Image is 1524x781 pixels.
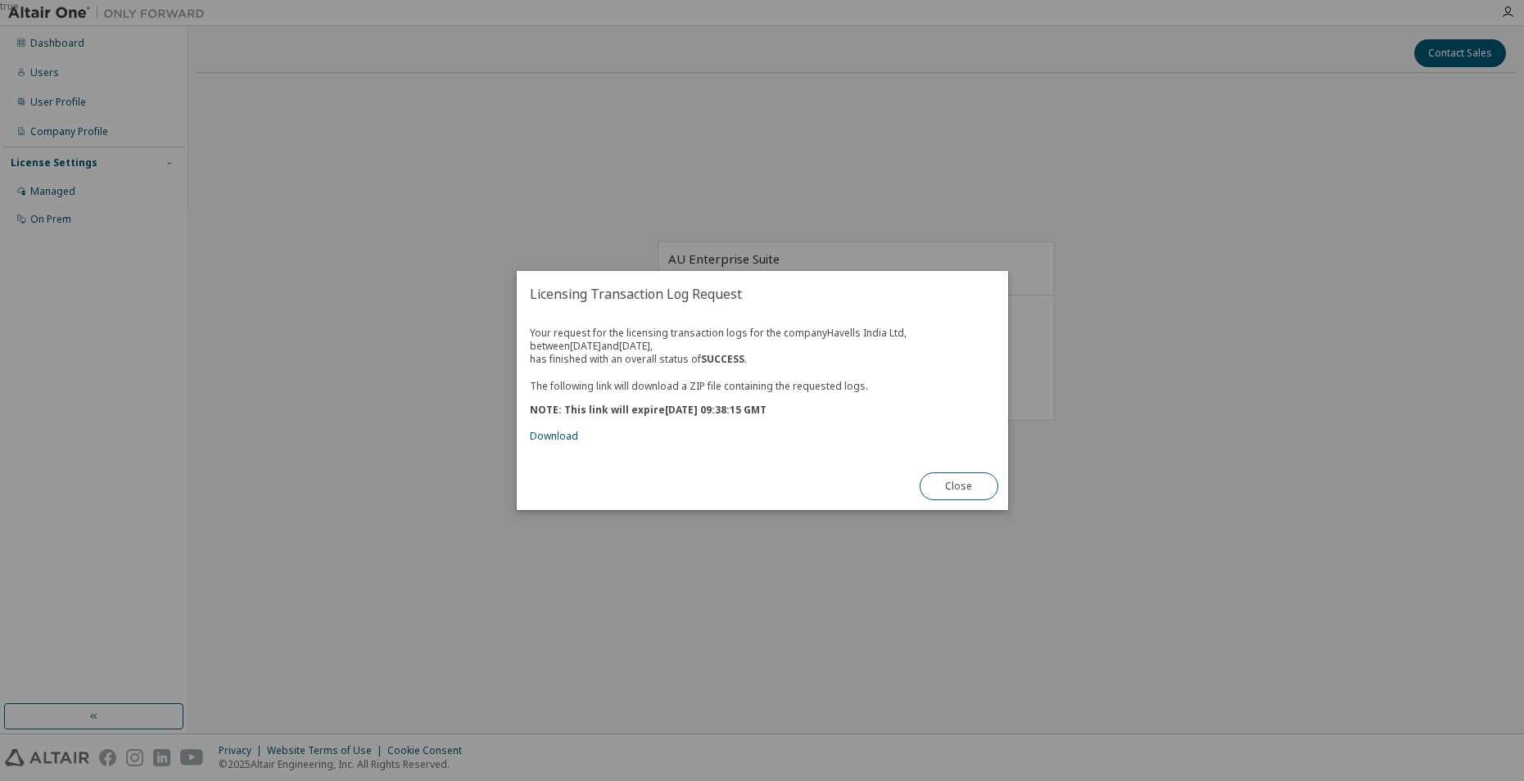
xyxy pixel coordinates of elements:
button: Close [920,472,998,500]
p: The following link will download a ZIP file containing the requested logs. [530,379,995,393]
b: NOTE: This link will expire [DATE] 09:38:15 GMT [530,403,767,417]
div: Your request for the licensing transaction logs for the company Havells India Ltd , between [DATE... [530,327,995,442]
a: Download [530,429,578,443]
b: SUCCESS [701,352,744,366]
h2: Licensing Transaction Log Request [517,271,1008,317]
